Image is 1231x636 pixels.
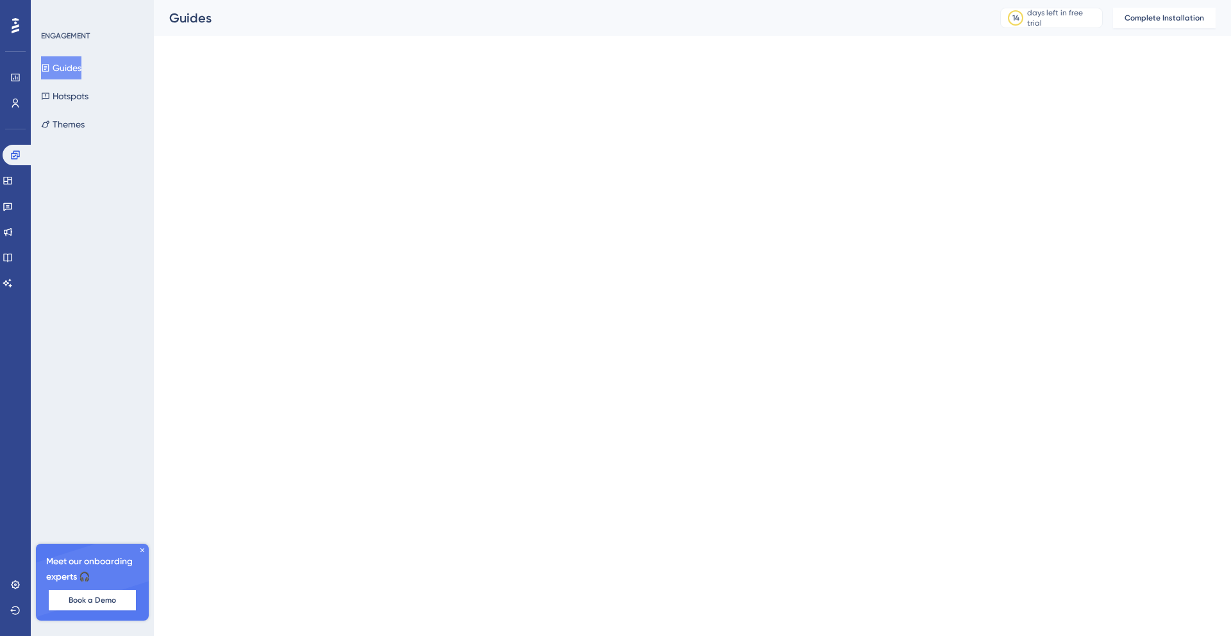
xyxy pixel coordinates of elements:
[1012,13,1019,23] div: 14
[41,85,88,108] button: Hotspots
[41,113,85,136] button: Themes
[1113,8,1216,28] button: Complete Installation
[169,9,968,27] div: Guides
[46,554,138,585] span: Meet our onboarding experts 🎧
[1027,8,1098,28] div: days left in free trial
[49,590,136,610] button: Book a Demo
[41,56,81,79] button: Guides
[41,31,90,41] div: ENGAGEMENT
[1125,13,1204,23] span: Complete Installation
[69,595,116,605] span: Book a Demo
